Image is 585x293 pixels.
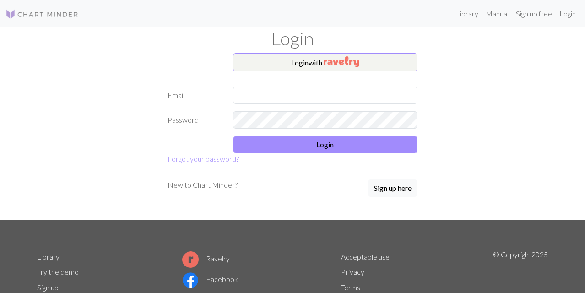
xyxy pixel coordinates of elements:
a: Manual [482,5,512,23]
a: Try the demo [37,267,79,276]
h1: Login [32,27,553,49]
button: Login [233,136,418,153]
a: Terms [341,283,360,292]
button: Loginwith [233,53,418,71]
a: Login [556,5,580,23]
img: Ravelry logo [182,251,199,268]
img: Facebook logo [182,272,199,288]
a: Sign up free [512,5,556,23]
label: Password [162,111,227,129]
label: Email [162,87,227,104]
a: Sign up [37,283,59,292]
a: Ravelry [182,254,230,263]
img: Logo [5,9,79,20]
a: Facebook [182,275,238,283]
a: Library [452,5,482,23]
button: Sign up here [368,179,417,197]
a: Privacy [341,267,364,276]
a: Library [37,252,60,261]
a: Acceptable use [341,252,390,261]
img: Ravelry [324,56,359,67]
a: Forgot your password? [168,154,239,163]
a: Sign up here [368,179,417,198]
p: New to Chart Minder? [168,179,238,190]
